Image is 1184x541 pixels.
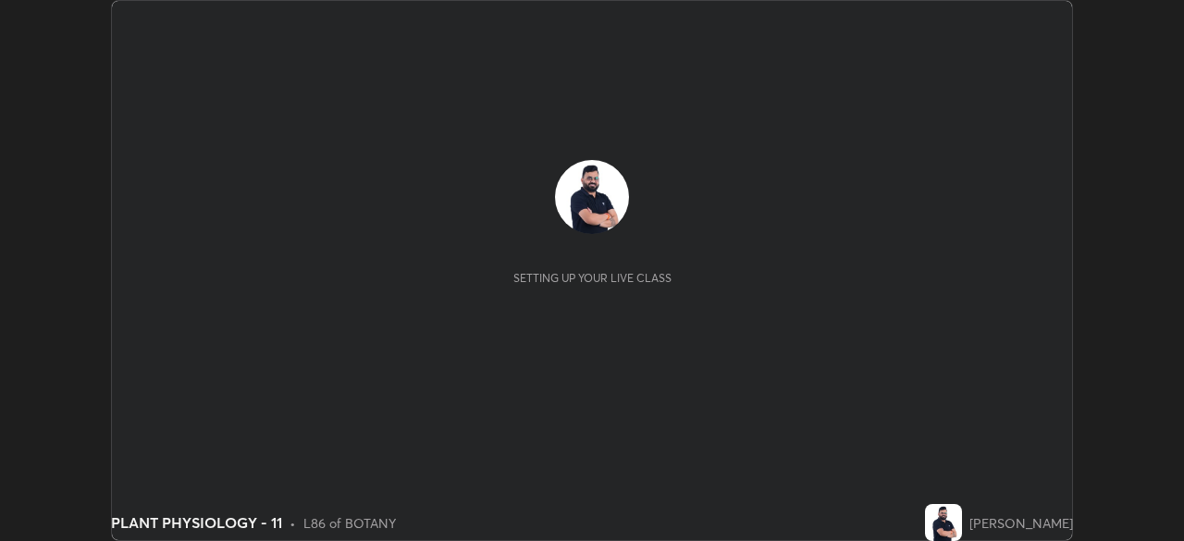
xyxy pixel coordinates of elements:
div: Setting up your live class [513,271,672,285]
div: PLANT PHYSIOLOGY - 11 [111,511,282,534]
img: d98aa69fbffa4e468a8ec30e0ca3030a.jpg [925,504,962,541]
img: d98aa69fbffa4e468a8ec30e0ca3030a.jpg [555,160,629,234]
div: • [290,513,296,533]
div: L86 of BOTANY [303,513,396,533]
div: [PERSON_NAME] [969,513,1073,533]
